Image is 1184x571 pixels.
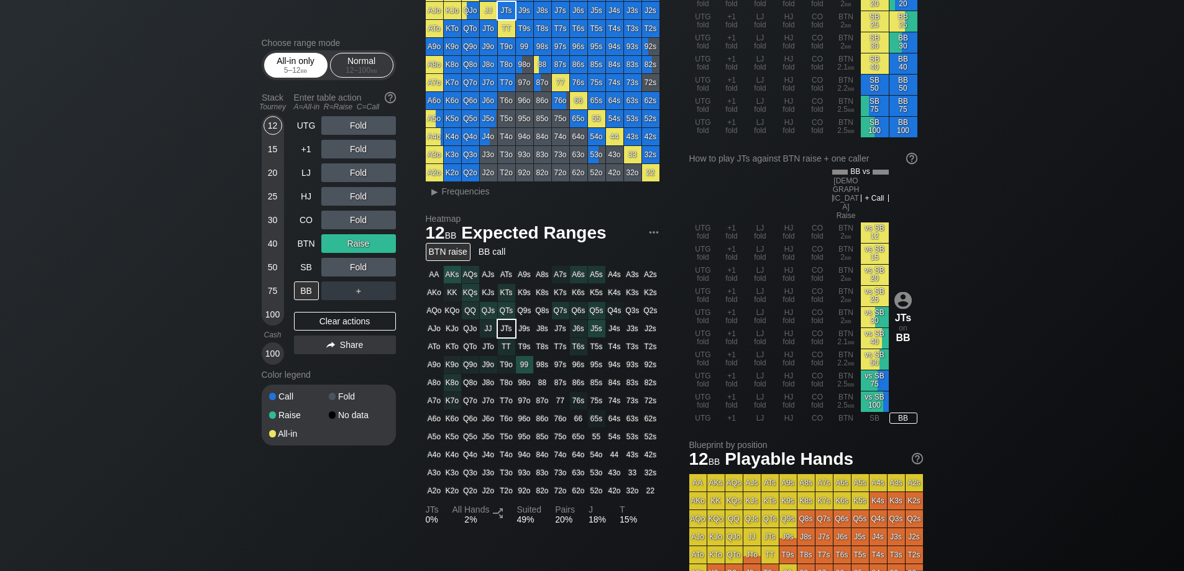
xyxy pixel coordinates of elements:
div: 53s [624,110,641,127]
div: LJ fold [746,265,774,285]
div: Fold [321,258,396,276]
div: J5s [588,2,605,19]
div: 42o [606,164,623,181]
div: K3o [444,146,461,163]
div: 43s [624,128,641,145]
h2: Choose range mode [262,38,396,48]
div: T9s [516,20,533,37]
div: Raise [269,411,329,419]
div: CO [294,211,319,229]
div: +1 fold [718,32,746,53]
div: UTG fold [689,32,717,53]
div: vs SB 15 [861,244,889,264]
div: 42s [642,128,659,145]
div: AJs [480,266,497,283]
div: 94o [516,128,533,145]
div: 63o [570,146,587,163]
div: KJs [480,284,497,301]
div: K9s [516,284,533,301]
div: 96o [516,92,533,109]
div: J2o [480,164,497,181]
div: BB 25 [889,11,917,32]
div: A9s [516,266,533,283]
div: J4s [606,2,623,19]
span: bb [848,63,855,71]
div: UTG fold [689,244,717,264]
div: 75s [588,74,605,91]
div: ▸ [427,184,443,199]
div: CO fold [804,222,832,243]
div: 96s [570,38,587,55]
div: UTG fold [689,117,717,137]
div: A6o [426,92,443,109]
div: UTG fold [689,11,717,32]
div: LJ fold [746,32,774,53]
div: T5o [498,110,515,127]
div: J2s [642,2,659,19]
div: Fold [321,211,396,229]
div: Fold [321,187,396,206]
div: BTN 2.5 [832,96,860,116]
div: A7o [426,74,443,91]
div: T4s [606,20,623,37]
div: T2o [498,164,515,181]
div: Q4o [462,128,479,145]
div: J5o [480,110,497,127]
div: Fold [321,140,396,158]
div: A3s [624,266,641,283]
div: 25 [264,187,282,206]
img: icon-avatar.b40e07d9.svg [894,291,912,309]
div: BTN 2.2 [832,75,860,95]
div: 54o [588,128,605,145]
div: 30 [264,211,282,229]
div: 63s [624,92,641,109]
div: SB 75 [861,96,889,116]
div: 88 [534,56,551,73]
div: KJo [444,2,461,19]
div: HJ fold [775,96,803,116]
div: 82s [642,56,659,73]
div: K8o [444,56,461,73]
div: TT [498,20,515,37]
div: 95s [588,38,605,55]
div: K7o [444,74,461,91]
div: 12 [264,116,282,135]
div: HJ fold [775,117,803,137]
div: T5s [588,20,605,37]
div: SB 50 [861,75,889,95]
div: AJo [426,2,443,19]
div: K4o [444,128,461,145]
div: JTs [498,2,515,19]
div: 97o [516,74,533,91]
div: 93o [516,146,533,163]
div: Tourney [257,103,289,111]
div: T3s [624,20,641,37]
div: 97s [552,38,569,55]
div: LJ fold [746,117,774,137]
div: T6s [570,20,587,37]
div: UTG fold [689,53,717,74]
div: 73o [552,146,569,163]
div: 43o [606,146,623,163]
div: BTN 2 [832,32,860,53]
div: Stack [257,88,289,116]
div: SB 40 [861,53,889,74]
div: BTN 2 [832,222,860,243]
div: vs SB 12 [861,222,889,243]
div: Fold [329,392,388,401]
div: T8o [498,56,515,73]
div: T9o [498,38,515,55]
div: 32s [642,146,659,163]
div: BB 100 [889,117,917,137]
div: 44 [606,128,623,145]
div: CO fold [804,244,832,264]
div: 65o [570,110,587,127]
div: 84o [534,128,551,145]
div: A8s [534,266,551,283]
div: 98o [516,56,533,73]
div: ATs [498,266,515,283]
div: 72s [642,74,659,91]
img: help.32db89a4.svg [905,152,919,165]
div: CO fold [804,32,832,53]
div: A6s [570,266,587,283]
